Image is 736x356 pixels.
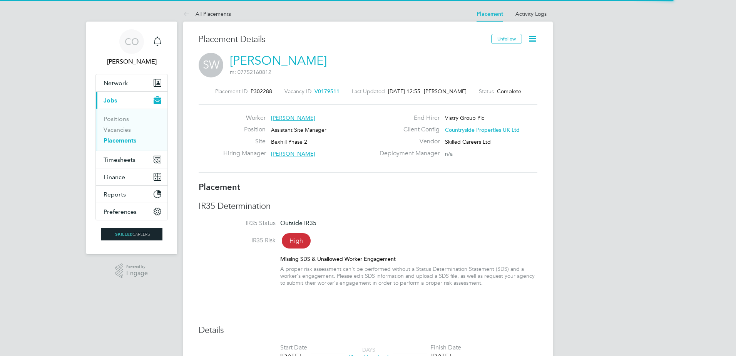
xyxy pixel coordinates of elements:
a: Positions [104,115,129,123]
span: [DATE] 12:55 - [388,88,424,95]
span: Finance [104,173,125,181]
label: Vacancy ID [284,88,311,95]
span: Vistry Group Plc [445,114,484,121]
label: Position [223,126,266,134]
span: P302288 [251,88,272,95]
button: Unfollow [491,34,522,44]
h3: Details [199,325,537,336]
a: Go to home page [95,228,168,240]
div: Start Date [280,344,307,352]
div: Jobs [96,109,167,151]
h3: Placement Details [199,34,485,45]
a: Vacancies [104,126,131,133]
div: Missing SDS & Unallowed Worker Engagement [280,255,537,262]
span: Skilled Careers Ltd [445,138,491,145]
label: Vendor [375,138,440,146]
span: V0179511 [314,88,340,95]
span: Outside IR35 [280,219,316,227]
a: Powered byEngage [115,264,148,278]
a: [PERSON_NAME] [230,53,327,68]
button: Jobs [96,92,167,109]
button: Timesheets [96,151,167,168]
label: IR35 Risk [199,237,276,245]
span: n/a [445,150,453,157]
nav: Main navigation [86,22,177,254]
div: Finish Date [430,344,461,352]
span: Powered by [126,264,148,270]
h3: IR35 Determination [199,201,537,212]
span: Complete [497,88,521,95]
span: Assistant Site Manager [271,126,326,133]
span: Bexhill Phase 2 [271,138,307,145]
span: Timesheets [104,156,135,163]
span: [PERSON_NAME] [271,114,315,121]
a: CO[PERSON_NAME] [95,29,168,66]
span: Reports [104,191,126,198]
span: Jobs [104,97,117,104]
span: [PERSON_NAME] [424,88,467,95]
div: A proper risk assessment can’t be performed without a Status Determination Statement (SDS) and a ... [280,265,537,287]
a: Placements [104,137,136,144]
span: Countryside Properties UK Ltd [445,126,520,133]
button: Preferences [96,203,167,220]
span: Craig O'Donovan [95,57,168,66]
a: All Placements [183,10,231,17]
label: Hiring Manager [223,149,266,158]
b: Placement [199,182,241,192]
label: Worker [223,114,266,122]
span: [PERSON_NAME] [271,150,315,157]
a: Activity Logs [515,10,547,17]
span: CO [125,37,139,47]
label: Status [479,88,494,95]
span: High [282,233,311,249]
span: m: 07752160812 [230,69,271,76]
span: SW [199,53,223,77]
span: Preferences [104,208,137,215]
span: Engage [126,270,148,277]
label: Last Updated [352,88,385,95]
label: Site [223,138,266,146]
img: skilledcareers-logo-retina.png [101,228,162,240]
button: Reports [96,186,167,203]
label: Deployment Manager [375,149,440,158]
label: IR35 Status [199,219,276,227]
label: Placement ID [215,88,248,95]
button: Finance [96,168,167,185]
label: Client Config [375,126,440,134]
label: End Hirer [375,114,440,122]
a: Placement [477,11,503,17]
button: Network [96,74,167,91]
span: Network [104,79,128,87]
